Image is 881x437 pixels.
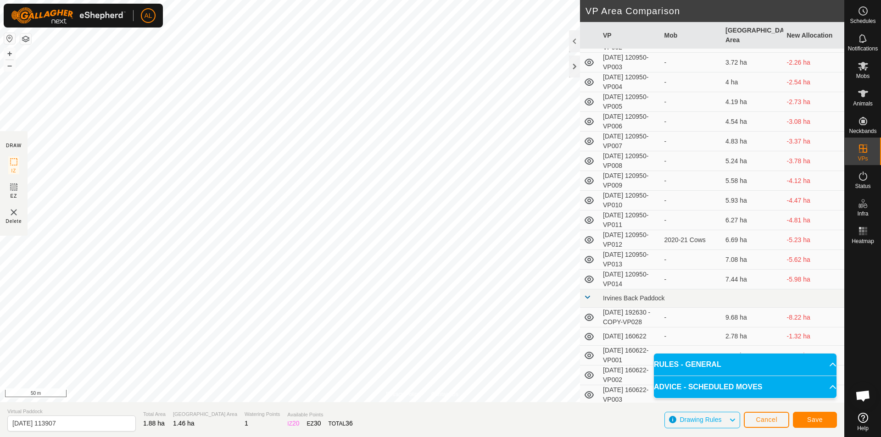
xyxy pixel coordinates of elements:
a: Help [845,409,881,435]
button: – [4,60,15,71]
td: [DATE] 120950-VP010 [599,191,661,210]
td: 5.24 ha [722,151,783,171]
span: Virtual Paddock [7,408,136,415]
td: [DATE] 120950-VP007 [599,132,661,151]
td: 3.72 ha [722,53,783,72]
span: 1 [245,420,248,427]
div: - [664,58,719,67]
td: -2.73 ha [783,92,845,112]
td: -2.54 ha [783,72,845,92]
span: Mobs [856,73,870,79]
img: VP [8,207,19,218]
td: -8.22 ha [783,308,845,327]
a: Contact Us [431,390,458,398]
span: Irvines Back Paddock [603,294,665,302]
td: [DATE] 120950-VP005 [599,92,661,112]
button: Map Layers [20,33,31,44]
td: -5.23 ha [783,230,845,250]
div: - [664,351,719,360]
td: -5.98 ha [783,270,845,289]
span: Save [807,416,823,423]
td: 2.78 ha [722,327,783,346]
div: 2020-21 Cows [664,235,719,245]
p-accordion-header: RULES - GENERAL [654,354,836,376]
span: ADVICE - SCHEDULED MOVES [654,382,762,393]
div: EZ [307,419,321,428]
td: 7.44 ha [722,270,783,289]
span: 36 [346,420,353,427]
div: - [664,156,719,166]
td: -2.28 ha [783,346,845,365]
span: Infra [857,211,868,216]
span: Total Area [143,410,166,418]
td: -3.08 ha [783,112,845,132]
span: IZ [11,167,17,174]
td: [DATE] 160622-VP001 [599,346,661,365]
span: Notifications [848,46,878,51]
span: Help [857,426,869,431]
span: EZ [11,193,17,199]
td: [DATE] 120950-VP013 [599,250,661,270]
div: - [664,176,719,186]
span: 1.46 ha [173,420,195,427]
td: [DATE] 120950-VP009 [599,171,661,191]
span: 30 [314,420,321,427]
p-accordion-header: ADVICE - SCHEDULED MOVES [654,376,836,398]
div: - [664,196,719,205]
td: [DATE] 120950-VP003 [599,53,661,72]
span: 1.88 ha [143,420,165,427]
div: - [664,332,719,341]
span: Animals [853,101,873,106]
td: 7.08 ha [722,250,783,270]
td: [DATE] 160622 [599,327,661,346]
div: TOTAL [329,419,353,428]
td: [DATE] 192630 - COPY-VP028 [599,308,661,327]
span: Available Points [287,411,352,419]
button: Save [793,412,837,428]
div: - [664,313,719,322]
td: [DATE] 120950-VP006 [599,112,661,132]
th: New Allocation [783,22,845,49]
td: [DATE] 120950-VP012 [599,230,661,250]
span: Heatmap [852,238,874,244]
td: [DATE] 120950-VP004 [599,72,661,92]
td: -4.81 ha [783,210,845,230]
td: [DATE] 120950-VP011 [599,210,661,230]
td: 4.83 ha [722,132,783,151]
td: [DATE] 160622-VP003 [599,385,661,405]
td: -4.47 ha [783,191,845,210]
td: -4.12 ha [783,171,845,191]
div: - [664,77,719,87]
td: 4.19 ha [722,92,783,112]
td: 4.54 ha [722,112,783,132]
td: [DATE] 160622-VP002 [599,365,661,385]
td: [DATE] 120950-VP008 [599,151,661,171]
a: Privacy Policy [386,390,420,398]
th: [GEOGRAPHIC_DATA] Area [722,22,783,49]
div: - [664,117,719,127]
span: [GEOGRAPHIC_DATA] Area [173,410,237,418]
div: - [664,97,719,107]
th: VP [599,22,661,49]
td: -5.62 ha [783,250,845,270]
td: 5.93 ha [722,191,783,210]
span: Drawing Rules [680,416,721,423]
button: Cancel [744,412,789,428]
div: DRAW [6,142,22,149]
span: AL [144,11,152,21]
span: 20 [292,420,300,427]
td: -3.78 ha [783,151,845,171]
td: -2.26 ha [783,53,845,72]
div: IZ [287,419,299,428]
span: Neckbands [849,128,876,134]
td: [DATE] 120950-VP014 [599,270,661,289]
h2: VP Area Comparison [585,6,844,17]
span: Schedules [850,18,875,24]
th: Mob [661,22,722,49]
div: Open chat [849,382,877,409]
div: - [664,137,719,146]
td: -1.32 ha [783,327,845,346]
span: Status [855,183,870,189]
button: + [4,48,15,59]
div: - [664,275,719,284]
